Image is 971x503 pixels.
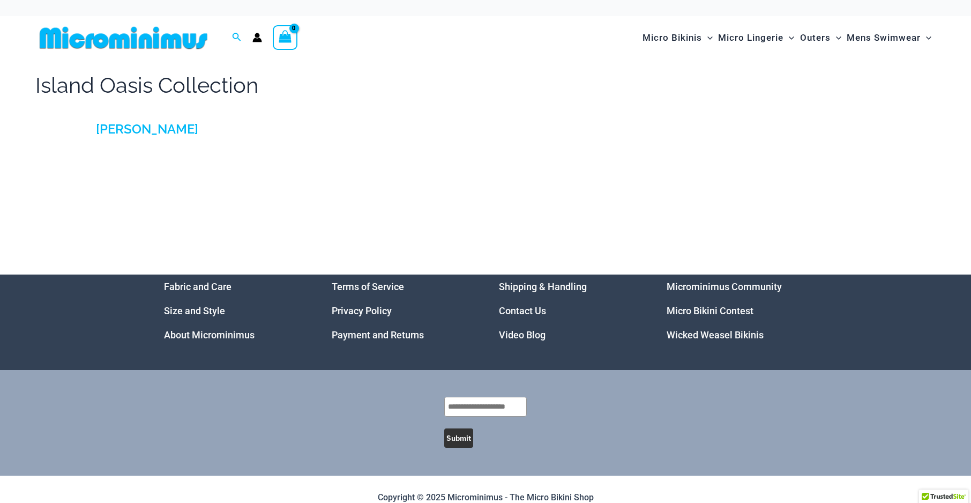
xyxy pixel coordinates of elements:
[718,24,783,51] span: Micro Lingerie
[797,21,844,54] a: OutersMenu ToggleMenu Toggle
[667,275,808,347] aside: Footer Widget 4
[831,24,841,51] span: Menu Toggle
[332,329,424,341] a: Payment and Returns
[499,275,640,347] aside: Footer Widget 3
[499,305,546,316] a: Contact Us
[499,281,587,292] a: Shipping & Handling
[702,24,713,51] span: Menu Toggle
[35,70,258,100] h1: Island Oasis Collection
[640,21,715,54] a: Micro BikinisMenu ToggleMenu Toggle
[164,305,225,316] a: Size and Style
[638,20,936,56] nav: Site Navigation
[800,24,831,51] span: Outers
[332,275,473,347] aside: Footer Widget 2
[164,275,305,347] nav: Menu
[252,33,262,42] a: Account icon link
[921,24,931,51] span: Menu Toggle
[499,275,640,347] nav: Menu
[96,121,198,137] a: [PERSON_NAME]
[164,281,231,292] a: Fabric and Care
[844,21,934,54] a: Mens SwimwearMenu ToggleMenu Toggle
[847,24,921,51] span: Mens Swimwear
[783,24,794,51] span: Menu Toggle
[332,275,473,347] nav: Menu
[273,25,297,50] a: View Shopping Cart, empty
[667,305,753,316] a: Micro Bikini Contest
[667,281,782,292] a: Microminimus Community
[164,329,255,341] a: About Microminimus
[332,281,404,292] a: Terms of Service
[164,275,305,347] aside: Footer Widget 1
[499,329,546,341] a: Video Blog
[667,275,808,347] nav: Menu
[232,31,242,45] a: Search icon link
[715,21,797,54] a: Micro LingerieMenu ToggleMenu Toggle
[667,329,764,341] a: Wicked Weasel Bikinis
[35,26,212,50] img: MM SHOP LOGO FLAT
[444,428,473,448] button: Submit
[643,24,702,51] span: Micro Bikinis
[332,305,392,316] a: Privacy Policy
